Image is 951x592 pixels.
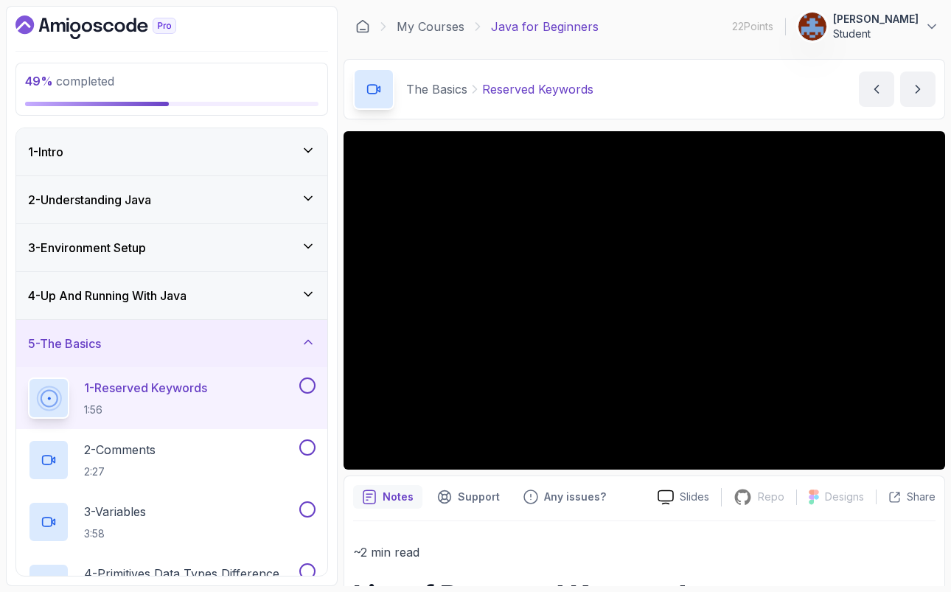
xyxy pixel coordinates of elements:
[859,72,894,107] button: previous content
[28,439,316,481] button: 2-Comments2:27
[25,74,114,88] span: completed
[798,13,826,41] img: user profile image
[16,128,327,175] button: 1-Intro
[833,27,919,41] p: Student
[900,72,936,107] button: next content
[84,464,156,479] p: 2:27
[28,191,151,209] h3: 2 - Understanding Java
[84,503,146,520] p: 3 - Variables
[16,224,327,271] button: 3-Environment Setup
[397,18,464,35] a: My Courses
[16,176,327,223] button: 2-Understanding Java
[84,526,146,541] p: 3:58
[353,542,936,563] p: ~2 min read
[15,15,210,39] a: Dashboard
[25,74,53,88] span: 49 %
[458,490,500,504] p: Support
[344,131,945,470] iframe: 1 - Reserved Keywords
[482,80,593,98] p: Reserved Keywords
[28,501,316,543] button: 3-Variables3:58
[876,490,936,504] button: Share
[646,490,721,505] a: Slides
[544,490,606,504] p: Any issues?
[428,485,509,509] button: Support button
[16,320,327,367] button: 5-The Basics
[28,143,63,161] h3: 1 - Intro
[833,12,919,27] p: [PERSON_NAME]
[84,403,207,417] p: 1:56
[758,490,784,504] p: Repo
[491,18,599,35] p: Java for Beginners
[16,272,327,319] button: 4-Up And Running With Java
[84,565,279,582] p: 4 - Primitives Data Types Difference
[383,490,414,504] p: Notes
[680,490,709,504] p: Slides
[28,335,101,352] h3: 5 - The Basics
[825,490,864,504] p: Designs
[28,377,316,419] button: 1-Reserved Keywords1:56
[406,80,467,98] p: The Basics
[732,19,773,34] p: 22 Points
[515,485,615,509] button: Feedback button
[84,441,156,459] p: 2 - Comments
[353,485,422,509] button: notes button
[907,490,936,504] p: Share
[798,12,939,41] button: user profile image[PERSON_NAME]Student
[84,379,207,397] p: 1 - Reserved Keywords
[355,19,370,34] a: Dashboard
[28,287,187,304] h3: 4 - Up And Running With Java
[28,239,146,257] h3: 3 - Environment Setup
